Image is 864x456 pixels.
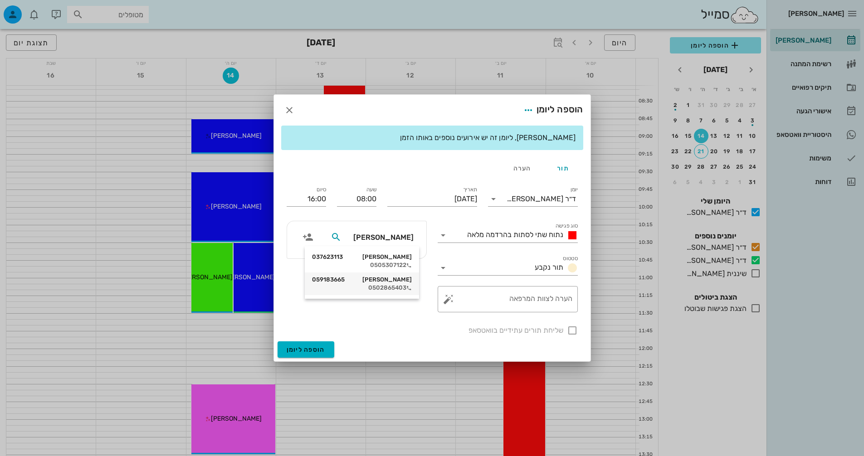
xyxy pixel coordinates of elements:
label: סוג פגישה [555,223,578,229]
div: סטטוסתור נקבע [438,261,578,275]
label: תאריך [463,186,477,193]
div: [PERSON_NAME] [312,276,412,283]
span: תור נקבע [535,263,563,272]
div: הוספה ליומן [520,102,583,118]
div: תור [542,157,583,179]
label: סיום [317,186,326,193]
label: סטטוס [563,255,578,262]
span: 037623113 [312,253,343,261]
span: [PERSON_NAME], ליומן זה יש אירועים נוספים באותו הזמן [400,133,576,142]
span: 059183665 [312,276,345,283]
div: יומןד״ר [PERSON_NAME] [488,192,578,206]
button: הוספה ליומן [278,341,334,358]
label: יומן [570,186,578,193]
div: 0505307122 [312,262,412,269]
span: הוספה ליומן [287,346,325,354]
div: 0502865403 [312,284,412,291]
label: שעה [366,186,376,193]
div: [PERSON_NAME] [312,253,412,261]
div: הערה [502,157,542,179]
div: ד״ר [PERSON_NAME] [507,195,576,203]
span: נתוח שתי לסתות בהרדמה מלאה [467,230,563,239]
div: סוג פגישהנתוח שתי לסתות בהרדמה מלאה [438,228,578,243]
